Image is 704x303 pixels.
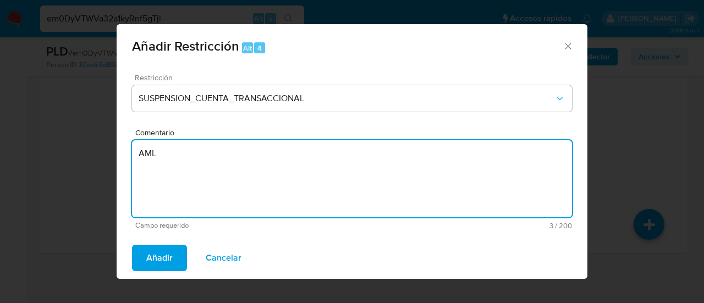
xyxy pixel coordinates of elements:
[206,246,241,270] span: Cancelar
[146,246,173,270] span: Añadir
[243,43,252,53] span: Alt
[132,245,187,271] button: Añadir
[354,222,572,229] span: Máximo 200 caracteres
[135,74,575,81] span: Restricción
[132,140,572,217] textarea: AML
[132,36,239,56] span: Añadir Restricción
[257,43,262,53] span: 4
[563,41,573,51] button: Cerrar ventana
[139,93,554,104] span: SUSPENSION_CUENTA_TRANSACCIONAL
[191,245,256,271] button: Cancelar
[132,85,572,112] button: Restriction
[135,129,575,137] span: Comentario
[135,222,354,229] span: Campo requerido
